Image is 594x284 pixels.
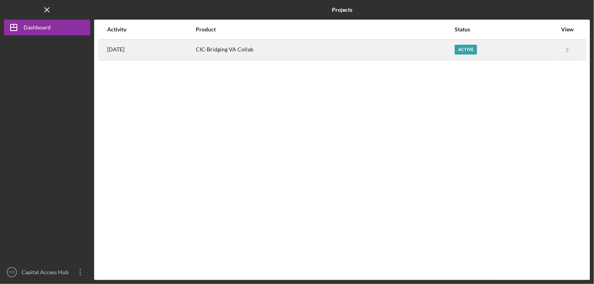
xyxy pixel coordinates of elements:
[196,40,454,60] div: CIC-Bridging VA Collab
[332,7,352,13] b: Projects
[24,20,51,37] div: Dashboard
[558,26,577,33] div: View
[9,270,15,275] text: CH
[455,45,477,55] div: Active
[455,26,557,33] div: Status
[107,26,195,33] div: Activity
[107,46,124,53] time: 2025-09-24 15:21
[20,264,71,282] div: Capital Access Hub
[196,26,454,33] div: Product
[4,20,90,35] button: Dashboard
[4,264,90,280] button: CHCapital Access Hub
